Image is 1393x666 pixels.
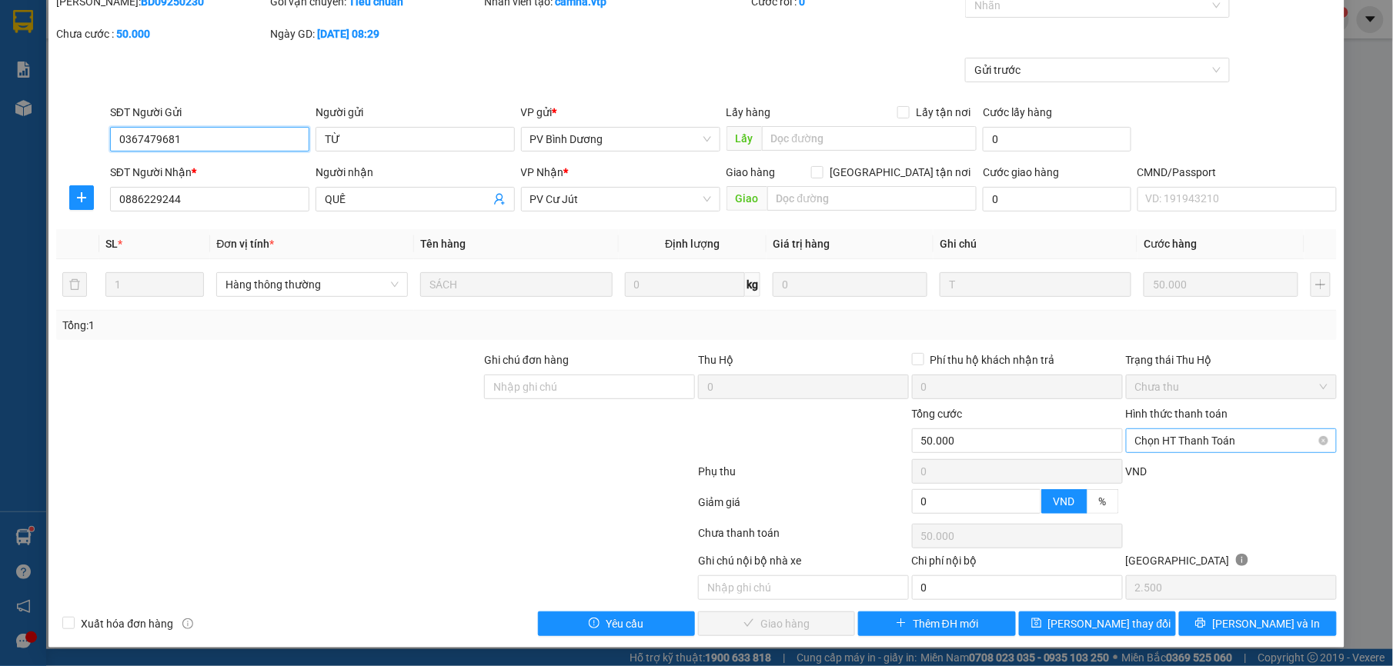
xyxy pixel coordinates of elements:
[530,128,711,151] span: PV Bình Dương
[912,552,1123,575] div: Chi phí nội bộ
[216,238,274,250] span: Đơn vị tính
[773,238,830,250] span: Giá trị hàng
[1212,615,1320,632] span: [PERSON_NAME] và In
[1135,429,1328,452] span: Chọn HT Thanh Toán
[105,238,118,250] span: SL
[1054,495,1075,508] span: VND
[1126,552,1337,575] div: [GEOGRAPHIC_DATA]
[110,104,309,121] div: SĐT Người Gửi
[521,166,564,178] span: VP Nhận
[698,354,733,366] span: Thu Hộ
[983,166,1059,178] label: Cước giao hàng
[270,25,481,42] div: Ngày GD:
[1311,272,1331,297] button: plus
[1135,375,1328,398] span: Chưa thu
[182,618,193,629] span: info-circle
[420,272,612,297] input: VD: Bàn, Ghế
[110,164,309,181] div: SĐT Người Nhận
[316,104,515,121] div: Người gửi
[913,615,978,632] span: Thêm ĐH mới
[530,188,711,211] span: PV Cư Jút
[1137,164,1337,181] div: CMND/Passport
[727,106,771,118] span: Lấy hàng
[1126,351,1337,368] div: Trạng thái Thu Hộ
[983,127,1131,152] input: Cước lấy hàng
[62,272,87,297] button: delete
[858,611,1015,636] button: plusThêm ĐH mới
[521,104,720,121] div: VP gửi
[696,494,910,521] div: Giảm giá
[70,191,93,204] span: plus
[767,186,977,211] input: Dọc đường
[762,126,977,151] input: Dọc đường
[316,164,515,181] div: Người nhận
[1144,238,1197,250] span: Cước hàng
[538,611,695,636] button: exclamation-circleYêu cầu
[606,615,643,632] span: Yêu cầu
[484,375,695,399] input: Ghi chú đơn hàng
[1179,611,1336,636] button: printer[PERSON_NAME] và In
[317,28,379,40] b: [DATE] 08:29
[1099,495,1107,508] span: %
[75,615,179,632] span: Xuất hóa đơn hàng
[56,25,267,42] div: Chưa cước :
[696,463,910,490] div: Phụ thu
[727,186,767,211] span: Giao
[698,575,909,600] input: Nhập ghi chú
[1195,618,1206,630] span: printer
[696,524,910,551] div: Chưa thanh toán
[896,618,907,630] span: plus
[698,611,855,636] button: checkGiao hàng
[912,408,963,420] span: Tổng cước
[698,552,909,575] div: Ghi chú nội bộ nhà xe
[1236,554,1248,566] span: info-circle
[727,126,762,151] span: Lấy
[420,238,466,250] span: Tên hàng
[1126,465,1147,478] span: VND
[116,28,150,40] b: 50.000
[1144,272,1298,297] input: 0
[1019,611,1176,636] button: save[PERSON_NAME] thay đổi
[69,185,94,210] button: plus
[62,317,538,334] div: Tổng: 1
[974,58,1220,82] span: Gửi trước
[924,351,1061,368] span: Phí thu hộ khách nhận trả
[773,272,927,297] input: 0
[1319,436,1328,445] span: close-circle
[589,618,600,630] span: exclamation-circle
[910,104,977,121] span: Lấy tận nơi
[665,238,720,250] span: Định lượng
[745,272,760,297] span: kg
[484,354,569,366] label: Ghi chú đơn hàng
[1048,615,1171,632] span: [PERSON_NAME] thay đổi
[1031,618,1042,630] span: save
[493,193,506,205] span: user-add
[983,106,1052,118] label: Cước lấy hàng
[934,229,1137,259] th: Ghi chú
[940,272,1131,297] input: Ghi Chú
[727,166,776,178] span: Giao hàng
[823,164,977,181] span: [GEOGRAPHIC_DATA] tận nơi
[1126,408,1228,420] label: Hình thức thanh toán
[225,273,399,296] span: Hàng thông thường
[983,187,1131,211] input: Cước giao hàng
